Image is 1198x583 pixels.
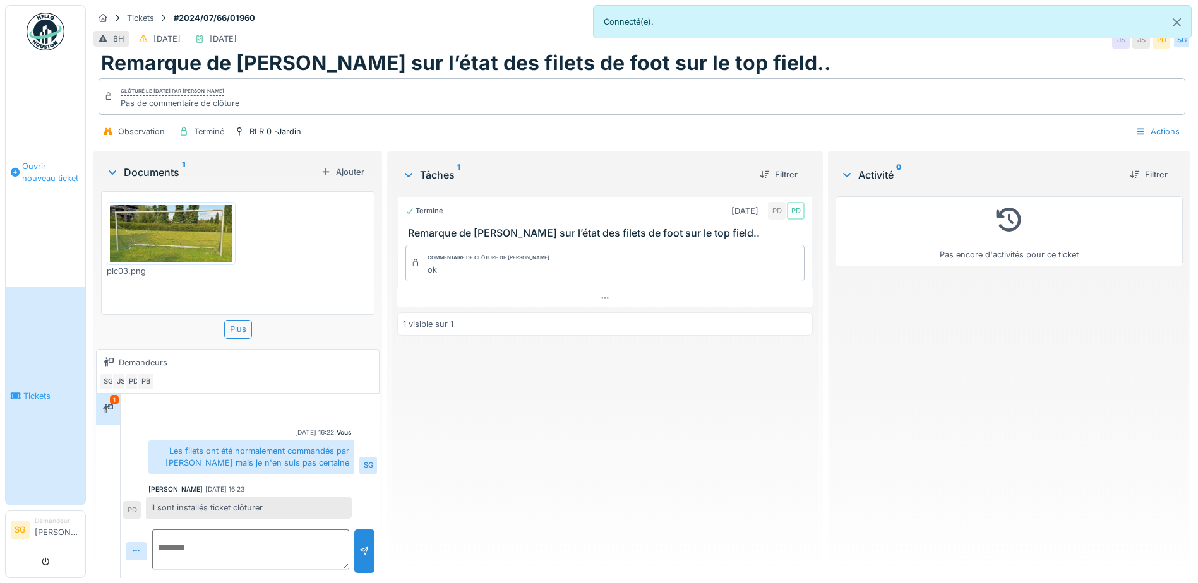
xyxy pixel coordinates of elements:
div: 1 [110,395,119,404]
div: PD [123,501,141,519]
div: Clôturé le [DATE] par [PERSON_NAME] [121,87,224,96]
sup: 1 [457,167,460,182]
div: [PERSON_NAME] [148,485,203,494]
div: Pas de commentaire de clôture [121,97,239,109]
div: 8H [113,33,124,45]
div: JS [1112,31,1130,49]
button: Close [1163,6,1191,39]
div: [DATE] [210,33,237,45]
a: Ouvrir nouveau ticket [6,57,85,287]
div: Filtrer [755,166,803,183]
div: Activité [841,167,1120,182]
div: Ajouter [316,163,369,180]
div: Demandeurs [119,356,167,368]
div: PD [124,373,142,391]
div: Documents [106,165,316,180]
div: [DATE] [153,33,181,45]
div: Les filets ont été normalement commandés par [PERSON_NAME] mais je n'en suis pas certaine [148,440,354,474]
div: [DATE] [731,205,758,217]
sup: 1 [182,165,185,180]
div: Actions [1130,122,1185,141]
img: Badge_color-CXgf-gQk.svg [27,13,64,50]
li: [PERSON_NAME] [35,516,80,543]
div: Vous [337,428,352,437]
div: Demandeur [35,516,80,526]
div: pic03.png [107,265,236,277]
div: il sont installés ticket clôturer [146,497,352,519]
div: Tickets [127,12,154,24]
div: Commentaire de clôture de [PERSON_NAME] [428,254,549,262]
div: Connecté(e). [593,5,1192,38]
span: Ouvrir nouveau ticket [22,160,80,184]
div: Filtrer [1125,166,1173,183]
div: SG [1173,31,1190,49]
div: Terminé [194,126,224,138]
div: PD [787,202,805,220]
div: Plus [224,320,252,338]
div: SG [99,373,117,391]
div: JS [112,373,129,391]
span: Tickets [23,390,80,402]
li: SG [11,521,30,539]
h1: Remarque de [PERSON_NAME] sur l’état des filets de foot sur le top field.. [101,51,831,75]
div: PB [137,373,155,391]
a: Tickets [6,287,85,505]
a: SG Demandeur[PERSON_NAME] [11,516,80,546]
strong: #2024/07/66/01960 [169,12,260,24]
div: 1 visible sur 1 [403,318,453,330]
div: PD [768,202,786,220]
div: [DATE] 16:22 [295,428,334,437]
sup: 0 [896,167,902,182]
h3: Remarque de [PERSON_NAME] sur l’état des filets de foot sur le top field.. [408,227,807,239]
div: JS [1132,31,1150,49]
div: SG [359,457,377,474]
div: Pas encore d'activités pour ce ticket [844,202,1175,261]
div: RLR 0 -Jardin [249,126,301,138]
div: PD [1153,31,1170,49]
div: ok [428,264,549,276]
div: Terminé [405,206,443,216]
div: [DATE] 16:23 [205,485,244,494]
div: Tâches [402,167,750,182]
img: unkg1grnt5nruff529ci608yuggn [110,205,232,262]
div: Observation [118,126,165,138]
